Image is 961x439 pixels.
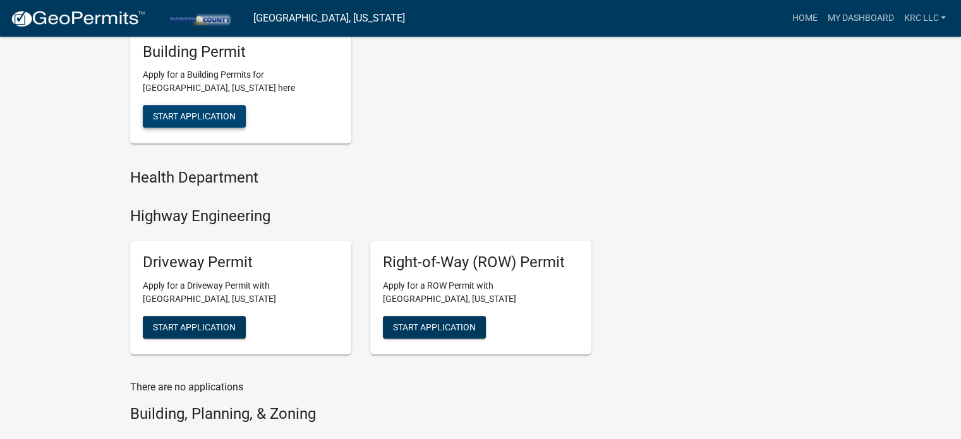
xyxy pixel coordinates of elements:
h4: Highway Engineering [130,207,591,226]
h4: Building, Planning, & Zoning [130,405,591,423]
a: KRC LLC [898,6,951,30]
h4: Health Department [130,169,591,187]
p: There are no applications [130,380,591,395]
button: Start Application [143,316,246,339]
img: Porter County, Indiana [155,9,243,27]
a: My Dashboard [822,6,898,30]
span: Start Application [393,322,476,332]
span: Start Application [153,322,236,332]
span: Start Application [153,111,236,121]
p: Apply for a Driveway Permit with [GEOGRAPHIC_DATA], [US_STATE] [143,279,339,306]
p: Apply for a Building Permits for [GEOGRAPHIC_DATA], [US_STATE] here [143,68,339,95]
button: Start Application [143,105,246,128]
p: Apply for a ROW Permit with [GEOGRAPHIC_DATA], [US_STATE] [383,279,579,306]
a: [GEOGRAPHIC_DATA], [US_STATE] [253,8,405,29]
h5: Building Permit [143,43,339,61]
h5: Driveway Permit [143,253,339,272]
button: Start Application [383,316,486,339]
h5: Right-of-Way (ROW) Permit [383,253,579,272]
a: Home [787,6,822,30]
